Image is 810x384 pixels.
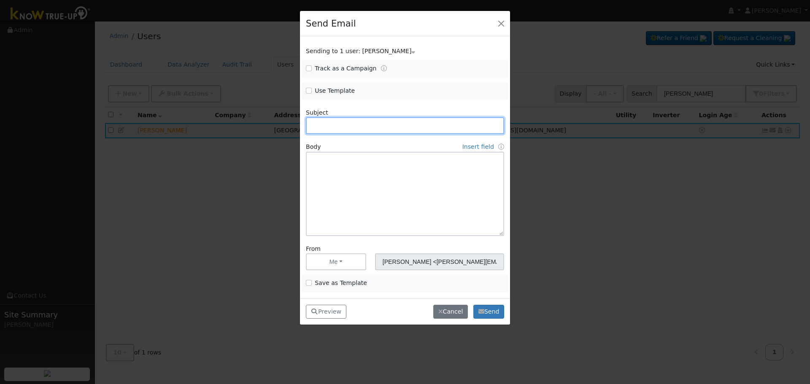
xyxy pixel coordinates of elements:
[306,88,312,94] input: Use Template
[306,305,346,319] button: Preview
[306,17,356,30] h4: Send Email
[315,279,367,287] label: Save as Template
[306,280,312,286] input: Save as Template
[315,86,355,95] label: Use Template
[302,47,509,56] div: Show users
[306,65,312,71] input: Track as a Campaign
[381,65,387,72] a: Tracking Campaigns
[306,108,328,117] label: Subject
[306,253,366,270] button: Me
[315,64,376,73] label: Track as a Campaign
[306,244,321,253] label: From
[462,143,494,150] a: Insert field
[306,142,321,151] label: Body
[433,305,468,319] button: Cancel
[498,143,504,150] a: Fields
[473,305,504,319] button: Send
